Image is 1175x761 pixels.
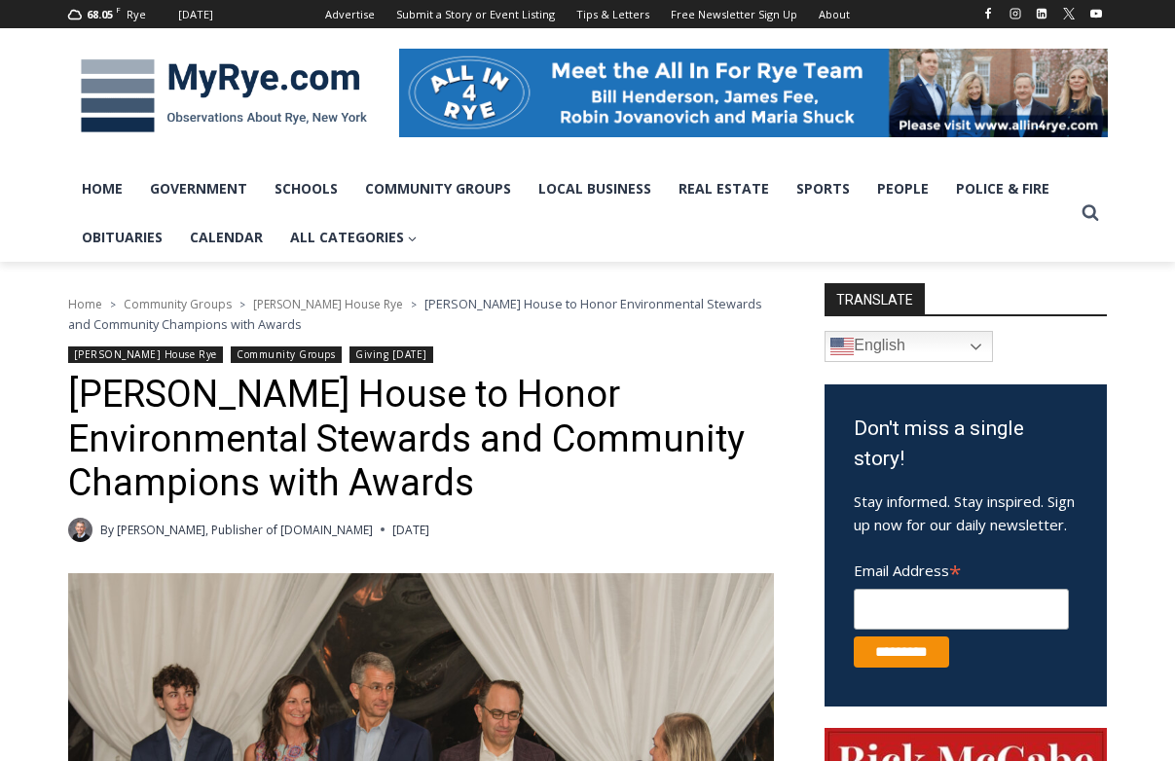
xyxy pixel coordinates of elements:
[392,521,429,539] time: [DATE]
[117,522,373,538] a: [PERSON_NAME], Publisher of [DOMAIN_NAME]
[276,213,431,262] a: All Categories
[290,227,418,248] span: All Categories
[178,6,213,23] div: [DATE]
[411,298,417,311] span: >
[239,298,245,311] span: >
[136,164,261,213] a: Government
[68,295,762,332] span: [PERSON_NAME] House to Honor Environmental Stewards and Community Champions with Awards
[68,164,1073,263] nav: Primary Navigation
[1004,2,1027,25] a: Instagram
[68,213,176,262] a: Obituaries
[87,7,113,21] span: 68.05
[68,46,380,147] img: MyRye.com
[110,298,116,311] span: >
[399,49,1108,136] img: All in for Rye
[825,283,925,314] strong: TRANSLATE
[525,164,665,213] a: Local Business
[976,2,1000,25] a: Facebook
[68,373,774,506] h1: [PERSON_NAME] House to Honor Environmental Stewards and Community Champions with Awards
[854,414,1078,475] h3: Don't miss a single story!
[854,551,1069,586] label: Email Address
[68,346,223,363] a: [PERSON_NAME] House Rye
[68,294,774,334] nav: Breadcrumbs
[100,521,114,539] span: By
[116,4,121,15] span: F
[1073,196,1108,231] button: View Search Form
[68,164,136,213] a: Home
[783,164,863,213] a: Sports
[351,164,525,213] a: Community Groups
[863,164,942,213] a: People
[1057,2,1081,25] a: X
[349,346,433,363] a: Giving [DATE]
[665,164,783,213] a: Real Estate
[253,296,403,312] a: [PERSON_NAME] House Rye
[825,331,993,362] a: English
[176,213,276,262] a: Calendar
[854,489,1078,536] p: Stay informed. Stay inspired. Sign up now for our daily newsletter.
[68,296,102,312] a: Home
[231,346,341,363] a: Community Groups
[124,296,232,312] a: Community Groups
[127,6,146,23] div: Rye
[261,164,351,213] a: Schools
[830,335,854,358] img: en
[942,164,1063,213] a: Police & Fire
[1030,2,1053,25] a: Linkedin
[68,518,92,542] a: Author image
[1084,2,1108,25] a: YouTube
